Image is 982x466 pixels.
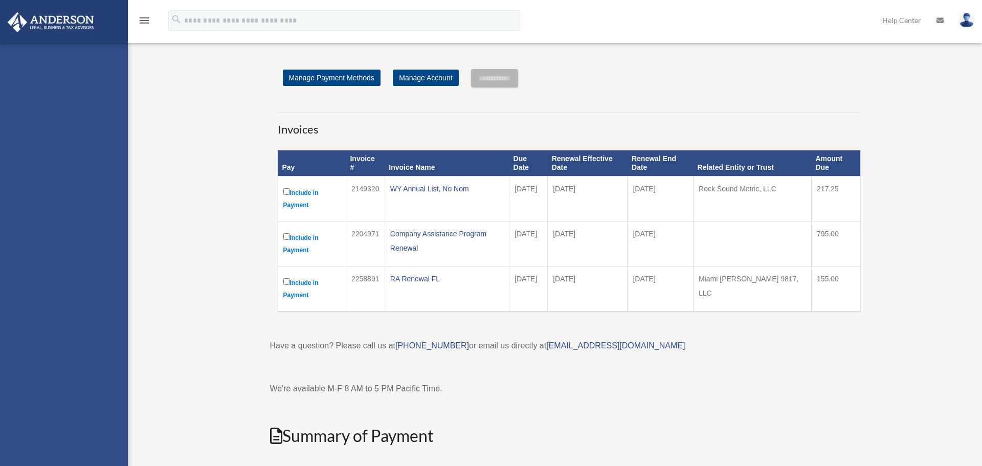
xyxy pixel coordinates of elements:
td: 2204971 [346,221,385,266]
th: Due Date [509,150,548,176]
th: Amount Due [811,150,860,176]
img: User Pic [959,13,974,28]
th: Renewal End Date [628,150,694,176]
td: [DATE] [628,266,694,312]
td: Rock Sound Metric, LLC [694,176,812,221]
i: search [171,14,182,25]
input: Include in Payment [283,233,290,240]
td: [DATE] [628,176,694,221]
h3: Invoices [278,112,861,138]
th: Pay [278,150,346,176]
label: Include in Payment [283,186,341,211]
th: Renewal Effective Date [548,150,628,176]
a: Manage Payment Methods [283,70,381,86]
a: Manage Account [393,70,458,86]
div: Company Assistance Program Renewal [390,227,504,255]
p: Have a question? Please call us at or email us directly at [270,339,868,353]
td: [DATE] [509,266,548,312]
td: 155.00 [811,266,860,312]
p: We're available M-F 8 AM to 5 PM Pacific Time. [270,382,868,396]
i: menu [138,14,150,27]
div: RA Renewal FL [390,272,504,286]
td: 795.00 [811,221,860,266]
td: [DATE] [509,176,548,221]
div: WY Annual List, No Nom [390,182,504,196]
input: Include in Payment [283,278,290,285]
td: Miami [PERSON_NAME] 9817, LLC [694,266,812,312]
input: Include in Payment [283,188,290,195]
a: [EMAIL_ADDRESS][DOMAIN_NAME] [546,341,685,350]
td: 2149320 [346,176,385,221]
a: [PHONE_NUMBER] [395,341,469,350]
a: menu [138,18,150,27]
td: [DATE] [548,221,628,266]
td: 2258891 [346,266,385,312]
th: Invoice Name [385,150,509,176]
label: Include in Payment [283,231,341,256]
td: [DATE] [548,266,628,312]
th: Invoice # [346,150,385,176]
td: [DATE] [509,221,548,266]
th: Related Entity or Trust [694,150,812,176]
td: [DATE] [548,176,628,221]
label: Include in Payment [283,276,341,301]
h2: Summary of Payment [270,425,868,448]
td: 217.25 [811,176,860,221]
td: [DATE] [628,221,694,266]
img: Anderson Advisors Platinum Portal [5,12,97,32]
